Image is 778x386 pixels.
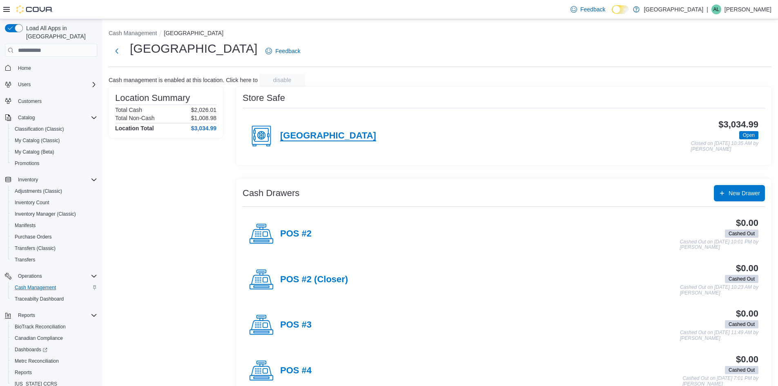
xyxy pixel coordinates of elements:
h4: [GEOGRAPHIC_DATA] [280,131,376,141]
button: BioTrack Reconciliation [8,321,100,332]
button: Cash Management [8,282,100,293]
a: Feedback [262,43,303,59]
h4: Location Total [115,125,154,132]
h3: $0.00 [736,263,758,273]
button: disable [259,74,305,87]
span: Customers [15,96,97,106]
span: Purchase Orders [15,234,52,240]
h4: $3,034.99 [191,125,216,132]
span: Dashboards [15,346,47,353]
span: AL [713,4,720,14]
button: Metrc Reconciliation [8,355,100,367]
span: Metrc Reconciliation [15,358,59,364]
button: Purchase Orders [8,231,100,243]
p: Cashed Out on [DATE] 10:01 PM by [PERSON_NAME] [680,239,758,250]
a: Transfers (Classic) [11,243,59,253]
span: Load All Apps in [GEOGRAPHIC_DATA] [23,24,97,40]
a: Classification (Classic) [11,124,67,134]
h3: $0.00 [736,218,758,228]
h6: Total Cash [115,107,142,113]
a: Promotions [11,158,43,168]
button: Reports [8,367,100,378]
span: My Catalog (Beta) [11,147,97,157]
span: Home [15,62,97,73]
span: BioTrack Reconciliation [15,324,66,330]
span: Open [743,132,755,139]
h4: POS #3 [280,320,312,330]
a: Inventory Count [11,198,53,208]
a: Customers [15,96,45,106]
h4: POS #2 [280,229,312,239]
span: Canadian Compliance [15,335,63,341]
span: Promotions [11,158,97,168]
p: | [707,4,708,14]
p: [PERSON_NAME] [724,4,771,14]
div: Ashley Lehman-Preine [711,4,721,14]
span: Inventory [15,175,97,185]
button: Manifests [8,220,100,231]
span: Classification (Classic) [15,126,64,132]
button: Users [15,80,34,89]
button: My Catalog (Beta) [8,146,100,158]
a: Manifests [11,221,39,230]
a: Home [15,63,34,73]
p: [GEOGRAPHIC_DATA] [644,4,703,14]
span: Transfers [15,257,35,263]
span: Cashed Out [729,275,755,283]
p: Closed on [DATE] 10:35 AM by [PERSON_NAME] [691,141,758,152]
h4: POS #4 [280,366,312,376]
button: My Catalog (Classic) [8,135,100,146]
span: Manifests [15,222,36,229]
span: Home [18,65,31,71]
span: Canadian Compliance [11,333,97,343]
p: Cash management is enabled at this location. Click here to [109,77,258,83]
span: Cashed Out [725,230,758,238]
span: Transfers (Classic) [11,243,97,253]
button: Home [2,62,100,74]
button: Users [2,79,100,90]
p: Cashed Out on [DATE] 10:23 AM by [PERSON_NAME] [680,285,758,296]
span: Cash Management [11,283,97,292]
h3: $0.00 [736,309,758,319]
a: Inventory Manager (Classic) [11,209,79,219]
button: Reports [2,310,100,321]
span: New Drawer [729,189,760,197]
button: Promotions [8,158,100,169]
button: Transfers (Classic) [8,243,100,254]
span: Classification (Classic) [11,124,97,134]
a: Canadian Compliance [11,333,66,343]
span: My Catalog (Beta) [15,149,54,155]
span: Operations [18,273,42,279]
h3: Store Safe [243,93,285,103]
button: Catalog [15,113,38,123]
span: Promotions [15,160,40,167]
a: Purchase Orders [11,232,55,242]
input: Dark Mode [612,5,629,14]
p: $2,026.01 [191,107,216,113]
button: Cash Management [109,30,157,36]
span: Cashed Out [725,275,758,283]
span: Transfers [11,255,97,265]
span: disable [273,76,291,84]
a: My Catalog (Classic) [11,136,63,145]
h3: $0.00 [736,355,758,364]
span: Catalog [15,113,97,123]
a: Cash Management [11,283,59,292]
a: My Catalog (Beta) [11,147,58,157]
a: Adjustments (Classic) [11,186,65,196]
span: BioTrack Reconciliation [11,322,97,332]
span: Metrc Reconciliation [11,356,97,366]
span: Users [18,81,31,88]
span: Cashed Out [725,320,758,328]
button: [GEOGRAPHIC_DATA] [164,30,223,36]
button: Operations [15,271,45,281]
span: Feedback [275,47,300,55]
button: Inventory [2,174,100,185]
a: Reports [11,368,35,377]
h3: $3,034.99 [718,120,758,129]
span: Cashed Out [729,366,755,374]
button: Catalog [2,112,100,123]
span: Inventory Manager (Classic) [11,209,97,219]
span: Adjustments (Classic) [15,188,62,194]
